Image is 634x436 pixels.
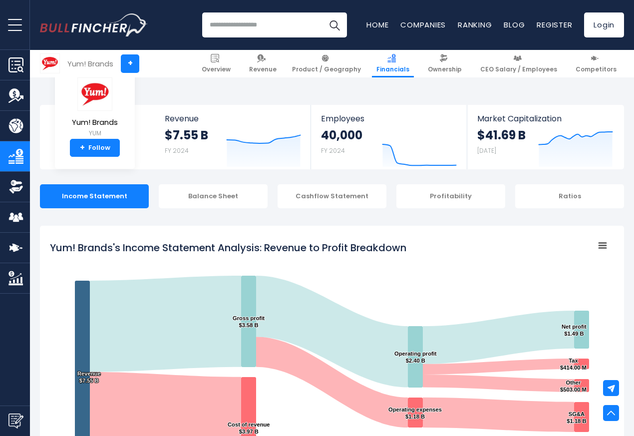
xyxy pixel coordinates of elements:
[394,351,437,364] text: Operating profit $2.40 B
[477,114,613,123] span: Market Capitalization
[77,77,112,111] img: YUM logo
[560,380,587,393] text: Other $503.00 M
[278,184,386,208] div: Cashflow Statement
[400,19,446,30] a: Companies
[571,50,621,77] a: Competitors
[292,65,361,73] span: Product / Geography
[396,184,505,208] div: Profitability
[515,184,624,208] div: Ratios
[321,146,345,155] small: FY 2024
[477,127,526,143] strong: $41.69 B
[288,50,365,77] a: Product / Geography
[311,105,466,169] a: Employees 40,000 FY 2024
[249,65,277,73] span: Revenue
[40,184,149,208] div: Income Statement
[321,127,362,143] strong: 40,000
[8,179,23,194] img: Ownership
[372,50,414,77] a: Financials
[165,114,301,123] span: Revenue
[71,77,118,139] a: Yum! Brands YUM
[72,118,118,127] span: Yum! Brands
[40,54,59,73] img: YUM logo
[467,105,623,169] a: Market Capitalization $41.69 B [DATE]
[245,50,281,77] a: Revenue
[537,19,572,30] a: Register
[322,12,347,37] button: Search
[67,58,113,69] div: Yum! Brands
[477,146,496,155] small: [DATE]
[155,105,311,169] a: Revenue $7.55 B FY 2024
[72,129,118,138] small: YUM
[233,315,265,328] text: Gross profit $3.58 B
[228,422,270,435] text: Cost of revenue $3.97 B
[376,65,409,73] span: Financials
[562,324,587,337] text: Net profit $1.49 B
[388,407,442,420] text: Operating expenses $1.18 B
[423,50,466,77] a: Ownership
[165,146,189,155] small: FY 2024
[197,50,235,77] a: Overview
[458,19,492,30] a: Ranking
[567,411,586,424] text: SG&A $1.18 B
[77,371,101,384] text: Revenue $7.55 B
[584,12,624,37] a: Login
[366,19,388,30] a: Home
[121,54,139,73] a: +
[70,139,120,157] a: +Follow
[80,143,85,152] strong: +
[428,65,462,73] span: Ownership
[202,65,231,73] span: Overview
[159,184,268,208] div: Balance Sheet
[40,13,148,36] img: Bullfincher logo
[476,50,562,77] a: CEO Salary / Employees
[480,65,557,73] span: CEO Salary / Employees
[40,13,147,36] a: Go to homepage
[321,114,456,123] span: Employees
[165,127,208,143] strong: $7.55 B
[576,65,617,73] span: Competitors
[504,19,525,30] a: Blog
[560,358,587,371] text: Tax $414.00 M
[50,241,406,255] tspan: Yum! Brands's Income Statement Analysis: Revenue to Profit Breakdown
